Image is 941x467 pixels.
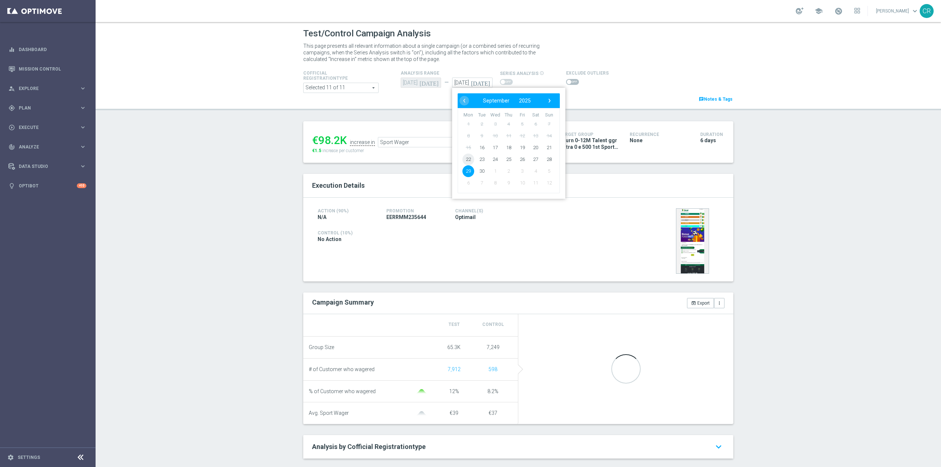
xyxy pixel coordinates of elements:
div: Optibot [8,176,86,195]
span: 15 [462,142,474,154]
i: track_changes [8,144,15,150]
a: Analysis by Cofficial Registrationtype keyboard_arrow_down [312,442,724,451]
span: 9 [476,130,488,142]
button: › [545,96,554,105]
i: lightbulb [8,183,15,189]
span: 23 [476,154,488,165]
i: play_circle_outline [8,124,15,131]
span: Control [482,322,504,327]
span: 11 [503,130,515,142]
button: gps_fixed Plan keyboard_arrow_right [8,105,87,111]
i: keyboard_arrow_right [79,85,86,92]
button: Data Studio keyboard_arrow_right [8,164,87,169]
span: Execute [19,125,79,130]
a: Mission Control [19,59,86,79]
div: Analyze [8,144,79,150]
span: 17 [489,142,501,154]
span: series analysis [500,71,539,76]
h4: Promotion [386,208,444,213]
div: Mission Control [8,66,87,72]
span: Data Studio [19,164,79,169]
span: 11 [530,177,541,189]
h4: Control (10%) [318,230,582,236]
span: 14 [543,130,555,142]
i: equalizer [8,46,15,53]
span: 29 [462,165,474,177]
span: 27 [530,154,541,165]
i: keyboard_arrow_right [79,143,86,150]
span: Avg. Sport Wager [309,410,349,416]
span: Explore [19,86,79,91]
span: Show unique customers [448,366,461,372]
span: €37 [489,410,497,416]
span: 2 [503,165,515,177]
h4: Duration [700,132,724,137]
span: 10 [489,130,501,142]
span: 19 [516,142,528,154]
span: 22 [462,154,474,165]
h4: Target Group [559,132,619,137]
span: 5 [516,118,528,130]
span: 6 [530,118,541,130]
input: Select Date [452,78,493,88]
th: weekday [475,112,489,118]
div: Data Studio [8,163,79,170]
span: 18 [503,142,515,154]
div: +10 [77,183,86,188]
i: [DATE] [471,78,493,86]
span: 24 [489,154,501,165]
span: N/A [318,214,326,220]
span: 8 [462,130,474,142]
h4: Exclude Outliers [566,71,609,76]
span: 30 [476,165,488,177]
span: Execution Details [312,182,365,189]
span: 21 [543,142,555,154]
img: gaussianGrey.svg [414,411,429,416]
a: Optibot [19,176,77,195]
h2: Campaign Summary [312,298,374,306]
button: play_circle_outline Execute keyboard_arrow_right [8,125,87,130]
i: keyboard_arrow_right [79,124,86,131]
span: 5 [543,165,555,177]
div: Execute [8,124,79,131]
a: chatNotes & Tags [698,95,733,103]
button: September [478,96,514,105]
h4: Channel(s) [455,208,513,213]
div: Dashboard [8,40,86,59]
i: gps_fixed [8,105,15,111]
button: person_search Explore keyboard_arrow_right [8,86,87,91]
div: lightbulb Optibot +10 [8,183,87,189]
button: 2025 [514,96,536,105]
span: 10 [516,177,528,189]
bs-datepicker-navigation-view: ​ ​ ​ [459,96,554,105]
button: equalizer Dashboard [8,47,87,53]
span: 8 [489,177,501,189]
span: Test [448,322,460,327]
button: track_changes Analyze keyboard_arrow_right [8,144,87,150]
span: Group Size [309,344,334,351]
i: keyboard_arrow_right [79,104,86,111]
span: 1 [489,165,501,177]
span: No Action [318,236,341,243]
span: 16 [476,142,488,154]
th: weekday [542,112,556,118]
span: # of Customer who wagered [309,366,375,373]
div: — [441,79,452,86]
span: 3 [489,118,501,130]
i: settings [7,454,14,461]
span: Churn 0-12M Talent ggr nb tra 0 e 500 1st Sport lftime [559,137,619,150]
span: EERRMM235644 [386,214,426,220]
span: 7 [476,177,488,189]
span: 1 [462,118,474,130]
span: 9 [503,177,515,189]
h4: Cofficial Registrationtype [303,71,366,81]
span: Analyze [19,145,79,149]
span: Plan [19,106,79,110]
span: €39 [450,410,458,416]
th: weekday [462,112,475,118]
h4: Action (90%) [318,208,375,213]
